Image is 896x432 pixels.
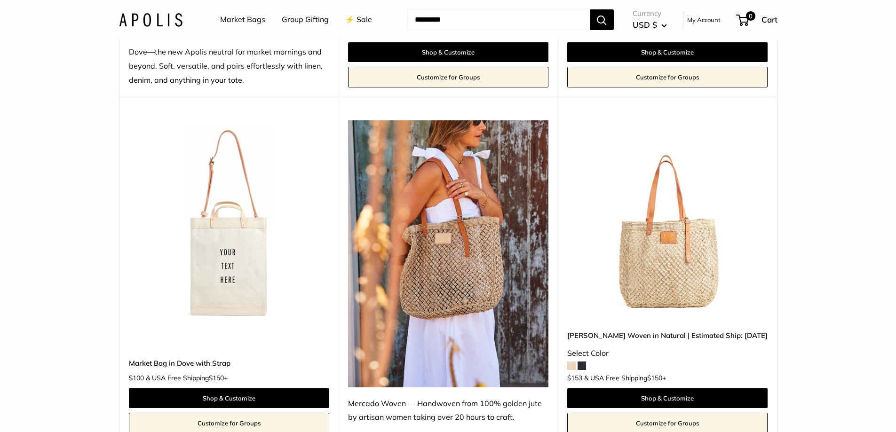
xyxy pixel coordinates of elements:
[348,42,548,62] a: Shop & Customize
[129,358,329,369] a: Market Bag in Dove with Strap
[348,397,548,425] div: Mercado Woven — Handwoven from 100% golden jute by artisan women taking over 20 hours to craft.
[209,374,224,382] span: $150
[567,374,582,382] span: $153
[737,12,777,27] a: 0 Cart
[584,375,666,381] span: & USA Free Shipping +
[345,13,372,27] a: ⚡️ Sale
[129,120,329,321] a: Market Bag in Dove with StrapMarket Bag in Dove with Strap
[687,14,721,25] a: My Account
[8,396,101,424] iframe: Sign Up via Text for Offers
[119,13,182,26] img: Apolis
[129,388,329,408] a: Shop & Customize
[129,45,329,87] div: Dove—the new Apolis neutral for market mornings and beyond. Soft, versatile, and pairs effortless...
[567,120,768,321] a: Mercado Woven in Natural | Estimated Ship: Oct. 19thMercado Woven in Natural | Estimated Ship: Oc...
[567,120,768,321] img: Mercado Woven in Natural | Estimated Ship: Oct. 19th
[220,13,265,27] a: Market Bags
[745,11,755,21] span: 0
[348,120,548,387] img: Mercado Woven — Handwoven from 100% golden jute by artisan women taking over 20 hours to craft.
[633,20,657,30] span: USD $
[633,17,667,32] button: USD $
[647,374,662,382] span: $150
[348,67,548,87] a: Customize for Groups
[567,67,768,87] a: Customize for Groups
[567,346,768,361] div: Select Color
[146,375,228,381] span: & USA Free Shipping +
[129,374,144,382] span: $100
[633,7,667,20] span: Currency
[567,42,768,62] a: Shop & Customize
[761,15,777,24] span: Cart
[567,388,768,408] a: Shop & Customize
[282,13,329,27] a: Group Gifting
[590,9,614,30] button: Search
[129,120,329,321] img: Market Bag in Dove with Strap
[567,330,768,341] a: [PERSON_NAME] Woven in Natural | Estimated Ship: [DATE]
[407,9,590,30] input: Search...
